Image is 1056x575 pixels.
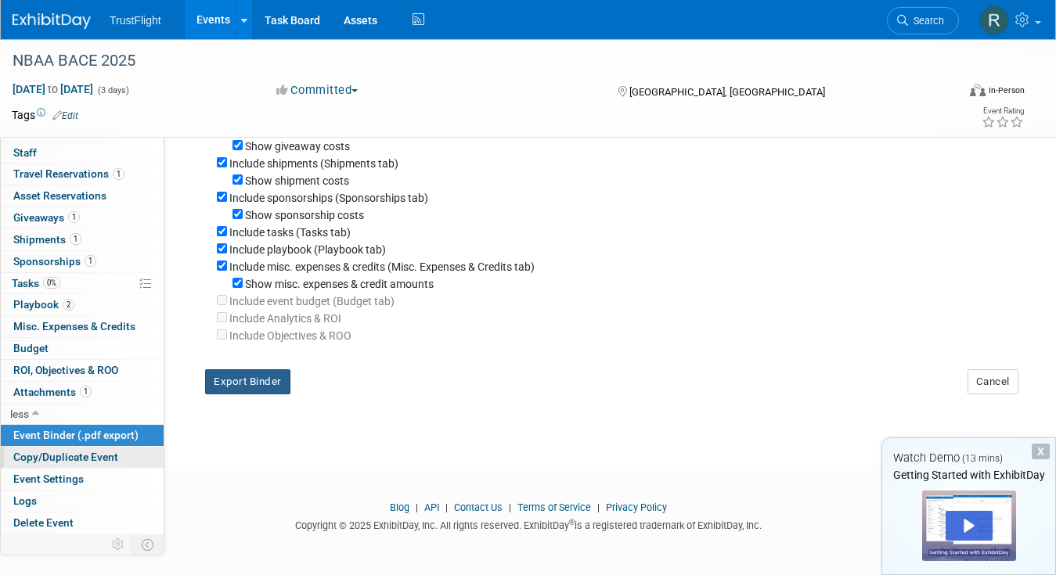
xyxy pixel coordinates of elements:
[13,233,81,246] span: Shipments
[390,501,409,513] a: Blog
[13,494,37,507] span: Logs
[7,47,939,75] div: NBAA BACE 2025
[229,329,351,342] label: Your ExhibitDay workspace does not have access to Analytics and ROI.
[424,501,439,513] a: API
[229,157,398,170] label: Include shipments (Shipments tab)
[882,450,1055,466] div: Watch Demo
[12,277,60,289] span: Tasks
[442,501,452,513] span: |
[52,110,78,121] a: Edit
[45,83,60,95] span: to
[875,81,1025,105] div: Event Format
[105,534,132,555] td: Personalize Event Tab Strip
[1,207,164,228] a: Giveaways1
[245,278,434,290] label: Show misc. expenses & credit amounts
[132,534,164,555] td: Toggle Event Tabs
[1,338,164,359] a: Budget
[1,316,164,337] a: Misc. Expenses & Credits
[593,501,604,513] span: |
[1,512,164,534] a: Delete Event
[229,312,341,325] label: Your ExhibitDay workspace does not have access to Analytics and ROI.
[13,146,37,159] span: Staff
[908,15,944,27] span: Search
[1032,444,1050,459] div: Dismiss
[882,467,1055,483] div: Getting Started with ExhibitDay
[10,408,29,420] span: less
[1,294,164,315] a: Playbook2
[229,192,428,204] label: Include sponsorships (Sponsorships tab)
[887,7,959,34] a: Search
[1,404,164,425] a: less
[982,107,1024,115] div: Event Rating
[229,295,395,307] label: Your ExhibitDay workspace does not have access to Budgeting.
[1,185,164,207] a: Asset Reservations
[63,299,74,311] span: 2
[13,13,91,29] img: ExhibitDay
[13,189,106,202] span: Asset Reservations
[85,255,96,267] span: 1
[110,14,161,27] span: TrustFlight
[205,369,290,394] button: Export Binder
[1,360,164,381] a: ROI, Objectives & ROO
[454,501,503,513] a: Contact Us
[1,447,164,468] a: Copy/Duplicate Event
[229,243,386,256] label: Include playbook (Playbook tab)
[96,85,129,95] span: (3 days)
[569,518,575,526] sup: ®
[1,229,164,250] a: Shipments1
[13,320,135,332] span: Misc. Expenses & Credits
[13,516,74,529] span: Delete Event
[412,501,422,513] span: |
[13,342,49,354] span: Budget
[80,386,92,397] span: 1
[979,5,1009,35] img: Reuben Mann
[12,82,94,96] span: [DATE] [DATE]
[1,142,164,164] a: Staff
[1,382,164,403] a: Attachments1
[271,82,364,99] button: Committed
[70,233,81,245] span: 1
[13,386,92,398] span: Attachments
[229,261,535,273] label: Include misc. expenses & credits (Misc. Expenses & Credits tab)
[12,107,78,123] td: Tags
[217,312,227,322] input: Your ExhibitDay workspace does not have access to Analytics and ROI.
[68,211,80,223] span: 1
[1,273,164,294] a: Tasks0%
[13,211,80,224] span: Giveaways
[217,329,227,340] input: Your ExhibitDay workspace does not have access to Analytics and ROI.
[1,164,164,185] a: Travel Reservations1
[505,501,515,513] span: |
[1,251,164,272] a: Sponsorships1
[13,451,118,463] span: Copy/Duplicate Event
[13,298,74,311] span: Playbook
[946,511,993,541] div: Play
[13,473,84,485] span: Event Settings
[245,174,349,187] label: Show shipment costs
[245,209,364,221] label: Show sponsorship costs
[1,425,164,446] a: Event Binder (.pdf export)
[245,140,350,153] label: Show giveaway costs
[13,429,139,441] span: Event Binder (.pdf export)
[988,84,1025,96] div: In-Person
[113,168,124,180] span: 1
[13,255,96,268] span: Sponsorships
[13,167,124,180] span: Travel Reservations
[1,491,164,512] a: Logs
[217,295,227,305] input: Your ExhibitDay workspace does not have access to Budgeting.
[517,501,591,513] a: Terms of Service
[43,277,60,289] span: 0%
[1,469,164,490] a: Event Settings
[13,364,118,376] span: ROI, Objectives & ROO
[606,501,667,513] a: Privacy Policy
[970,84,986,96] img: Format-Inperson.png
[229,226,351,239] label: Include tasks (Tasks tab)
[629,86,825,98] span: [GEOGRAPHIC_DATA], [GEOGRAPHIC_DATA]
[968,369,1018,394] button: Cancel
[962,453,1003,464] span: (13 mins)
